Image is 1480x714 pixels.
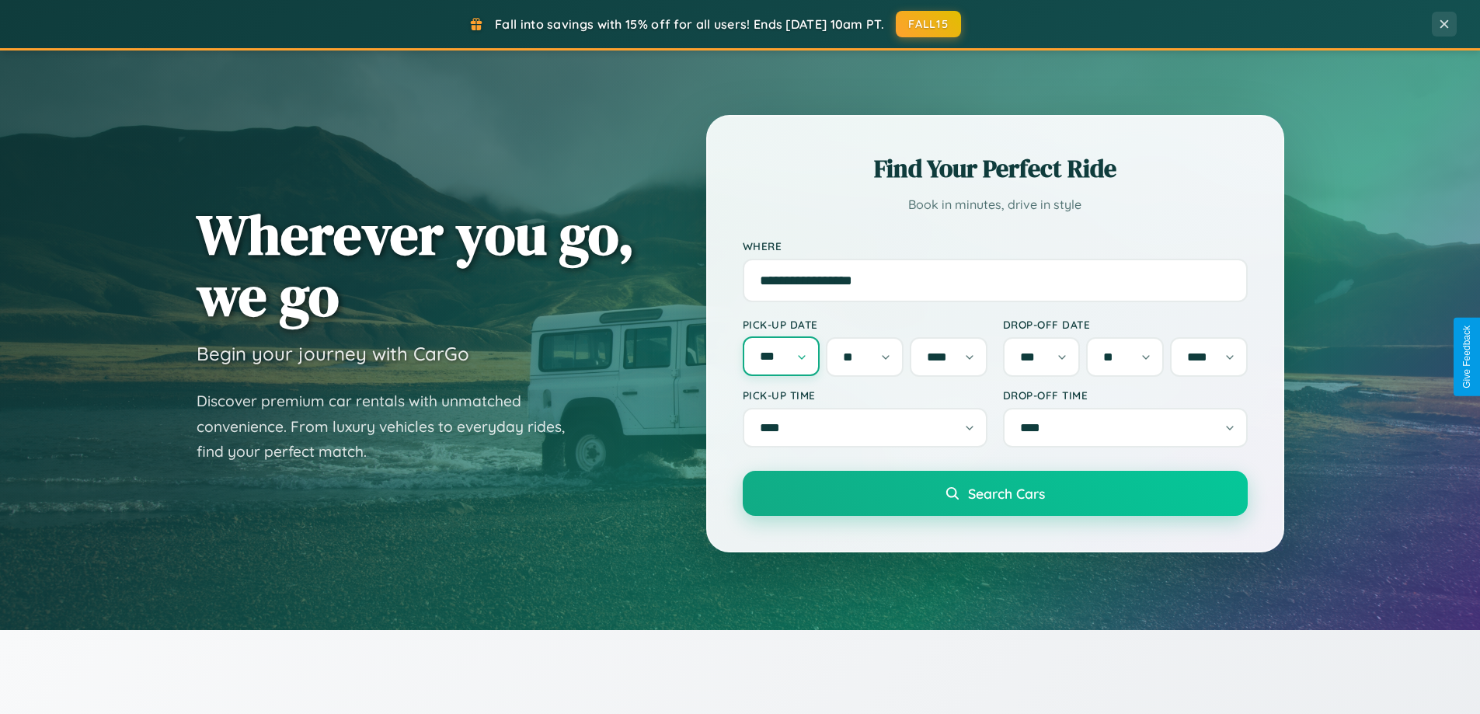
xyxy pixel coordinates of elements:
[743,388,987,402] label: Pick-up Time
[197,388,585,465] p: Discover premium car rentals with unmatched convenience. From luxury vehicles to everyday rides, ...
[896,11,961,37] button: FALL15
[1003,388,1248,402] label: Drop-off Time
[1461,326,1472,388] div: Give Feedback
[495,16,884,32] span: Fall into savings with 15% off for all users! Ends [DATE] 10am PT.
[1003,318,1248,331] label: Drop-off Date
[197,342,469,365] h3: Begin your journey with CarGo
[743,193,1248,216] p: Book in minutes, drive in style
[743,318,987,331] label: Pick-up Date
[743,239,1248,253] label: Where
[968,485,1045,502] span: Search Cars
[743,471,1248,516] button: Search Cars
[743,152,1248,186] h2: Find Your Perfect Ride
[197,204,635,326] h1: Wherever you go, we go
